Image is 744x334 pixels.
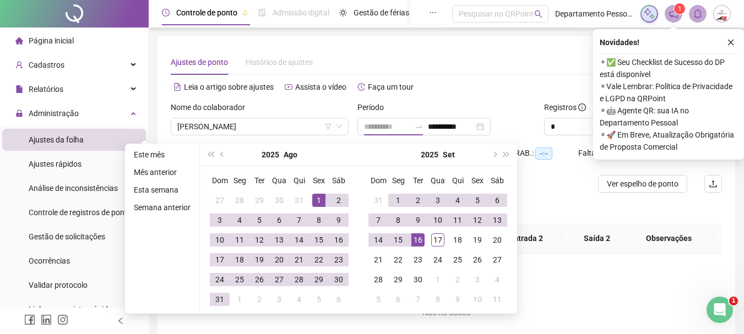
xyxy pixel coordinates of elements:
[669,9,678,19] span: notification
[285,83,292,91] span: youtube
[292,293,306,306] div: 4
[428,289,448,309] td: 2025-10-08
[431,233,444,247] div: 17
[233,293,246,306] div: 1
[448,210,468,230] td: 2025-09-11
[388,210,408,230] td: 2025-09-08
[210,190,230,210] td: 2025-07-27
[273,233,286,247] div: 13
[372,293,385,306] div: 5
[411,293,425,306] div: 7
[491,223,562,254] th: Entrada 2
[29,36,74,45] span: Página inicial
[210,250,230,270] td: 2025-08-17
[329,250,349,270] td: 2025-08-23
[253,293,266,306] div: 2
[562,223,632,254] th: Saída 2
[210,230,230,250] td: 2025-08-10
[354,8,409,17] span: Gestão de férias
[431,194,444,207] div: 3
[269,289,289,309] td: 2025-09-03
[289,250,309,270] td: 2025-08-21
[443,144,455,166] button: month panel
[213,273,226,286] div: 24
[633,232,705,244] span: Observações
[309,230,329,250] td: 2025-08-15
[309,171,329,190] th: Sex
[491,213,504,227] div: 13
[29,305,112,314] span: Link para registro rápido
[329,190,349,210] td: 2025-08-02
[468,210,487,230] td: 2025-09-12
[428,250,448,270] td: 2025-09-24
[249,250,269,270] td: 2025-08-19
[292,213,306,227] div: 7
[309,270,329,289] td: 2025-08-29
[336,123,343,130] span: down
[411,253,425,266] div: 23
[408,250,428,270] td: 2025-09-23
[392,213,405,227] div: 8
[600,80,737,105] span: ⚬ Vale Lembrar: Política de Privacidade e LGPD na QRPoint
[309,210,329,230] td: 2025-08-08
[451,213,464,227] div: 11
[253,194,266,207] div: 29
[173,83,181,91] span: file-text
[242,10,248,17] span: pushpin
[184,83,274,91] span: Leia o artigo sobre ajustes
[448,250,468,270] td: 2025-09-25
[233,253,246,266] div: 18
[29,61,64,69] span: Cadastros
[332,253,345,266] div: 23
[233,194,246,207] div: 28
[258,9,266,17] span: file-done
[544,101,586,113] span: Registros
[487,270,507,289] td: 2025-10-04
[329,230,349,250] td: 2025-08-16
[471,194,484,207] div: 5
[451,194,464,207] div: 4
[29,208,132,217] span: Controle de registros de ponto
[392,194,405,207] div: 1
[727,39,735,46] span: close
[233,273,246,286] div: 25
[448,190,468,210] td: 2025-09-04
[388,270,408,289] td: 2025-09-29
[213,213,226,227] div: 3
[29,109,79,118] span: Administração
[312,253,325,266] div: 22
[29,256,70,265] span: Ocorrências
[253,213,266,227] div: 5
[292,253,306,266] div: 21
[210,210,230,230] td: 2025-08-03
[368,289,388,309] td: 2025-10-05
[292,273,306,286] div: 28
[249,230,269,250] td: 2025-08-12
[388,250,408,270] td: 2025-09-22
[429,9,437,17] span: ellipsis
[372,213,385,227] div: 7
[41,314,52,325] span: linkedin
[249,171,269,190] th: Ter
[312,194,325,207] div: 1
[269,171,289,190] th: Qua
[501,144,513,166] button: super-next-year
[408,230,428,250] td: 2025-09-16
[230,190,249,210] td: 2025-07-28
[578,103,586,111] span: info-circle
[468,190,487,210] td: 2025-09-05
[471,253,484,266] div: 26
[289,210,309,230] td: 2025-08-07
[607,178,678,190] span: Ver espelho de ponto
[468,230,487,250] td: 2025-09-19
[332,194,345,207] div: 2
[600,105,737,129] span: ⚬ 🤖 Agente QR: sua IA no Departamento Pessoal
[15,109,23,117] span: lock
[471,273,484,286] div: 3
[289,289,309,309] td: 2025-09-04
[431,273,444,286] div: 1
[230,171,249,190] th: Seg
[408,190,428,210] td: 2025-09-02
[428,171,448,190] th: Qua
[468,250,487,270] td: 2025-09-26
